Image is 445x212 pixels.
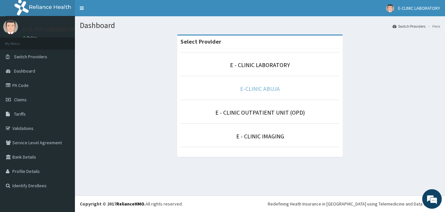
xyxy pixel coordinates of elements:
a: E - CLINIC OUTPATIENT UNIT (OPD) [215,109,305,116]
li: Here [426,23,440,29]
strong: Select Provider [180,38,221,45]
img: User Image [3,20,18,34]
span: E-CLINIC LABORATORY [398,5,440,11]
a: E-CLINIC ABUJA [240,85,280,92]
span: Dashboard [14,68,35,74]
a: E - CLINIC LABORATORY [230,61,290,69]
p: E-CLINIC LABORATORY [23,26,79,32]
footer: All rights reserved. [75,195,445,212]
strong: Copyright © 2017 . [80,201,146,207]
span: Tariffs [14,111,26,117]
span: Switch Providers [14,54,47,60]
span: Claims [14,97,27,103]
a: RelianceHMO [116,201,144,207]
a: Online [23,35,38,40]
a: E - CLINIC IMAGING [236,133,284,140]
div: Redefining Heath Insurance in [GEOGRAPHIC_DATA] using Telemedicine and Data Science! [268,201,440,207]
h1: Dashboard [80,21,440,30]
img: User Image [386,4,394,12]
a: Switch Providers [393,23,425,29]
